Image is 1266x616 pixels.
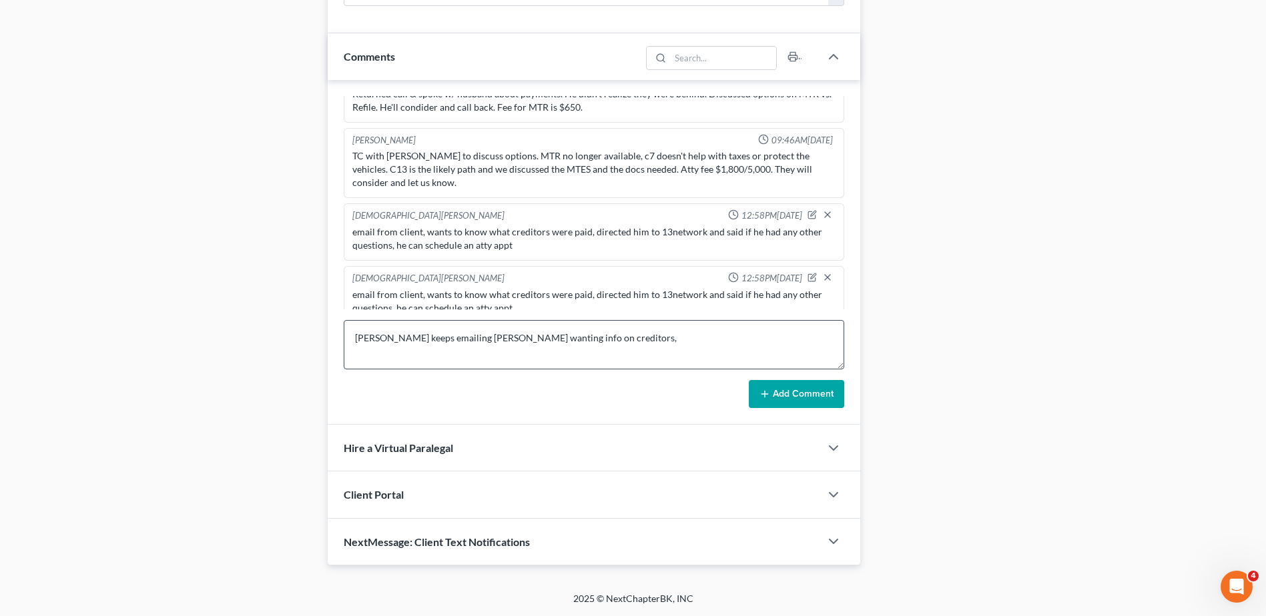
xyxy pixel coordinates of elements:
[1248,571,1259,581] span: 4
[670,47,776,69] input: Search...
[352,134,416,147] div: [PERSON_NAME]
[749,380,844,408] button: Add Comment
[352,149,836,189] div: TC with [PERSON_NAME] to discuss options. MTR no longer available, c7 doesn't help with taxes or ...
[344,50,395,63] span: Comments
[352,225,836,252] div: email from client, wants to know what creditors were paid, directed him to 13network and said if ...
[352,288,836,315] div: email from client, wants to know what creditors were paid, directed him to 13network and said if ...
[352,87,836,114] div: Returned call & spoke w/ husband about payments. He didn't realize they were behind. Discussed op...
[352,272,505,285] div: [DEMOGRAPHIC_DATA][PERSON_NAME]
[741,209,802,222] span: 12:58PM[DATE]
[741,272,802,285] span: 12:58PM[DATE]
[1221,571,1253,603] iframe: Intercom live chat
[771,134,833,147] span: 09:46AM[DATE]
[352,209,505,223] div: [DEMOGRAPHIC_DATA][PERSON_NAME]
[253,592,1014,616] div: 2025 © NextChapterBK, INC
[344,441,453,454] span: Hire a Virtual Paralegal
[344,488,404,501] span: Client Portal
[344,535,530,548] span: NextMessage: Client Text Notifications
